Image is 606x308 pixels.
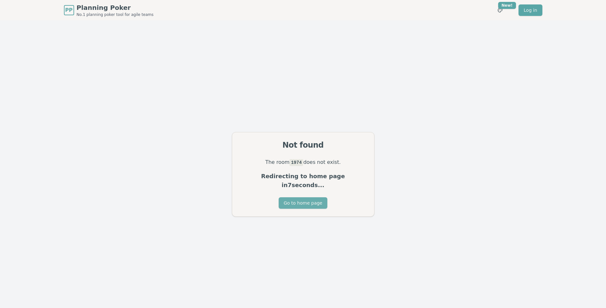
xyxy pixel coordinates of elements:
a: PPPlanning PokerNo.1 planning poker tool for agile teams [64,3,154,17]
code: 1974 [289,159,303,166]
div: Not found [240,140,366,150]
button: Go to home page [279,197,327,209]
p: Redirecting to home page in 7 seconds... [240,172,366,190]
span: No.1 planning poker tool for agile teams [77,12,154,17]
p: The room does not exist. [240,158,366,167]
span: PP [65,6,73,14]
span: Planning Poker [77,3,154,12]
div: New! [498,2,516,9]
a: Log in [519,4,542,16]
button: New! [494,4,506,16]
